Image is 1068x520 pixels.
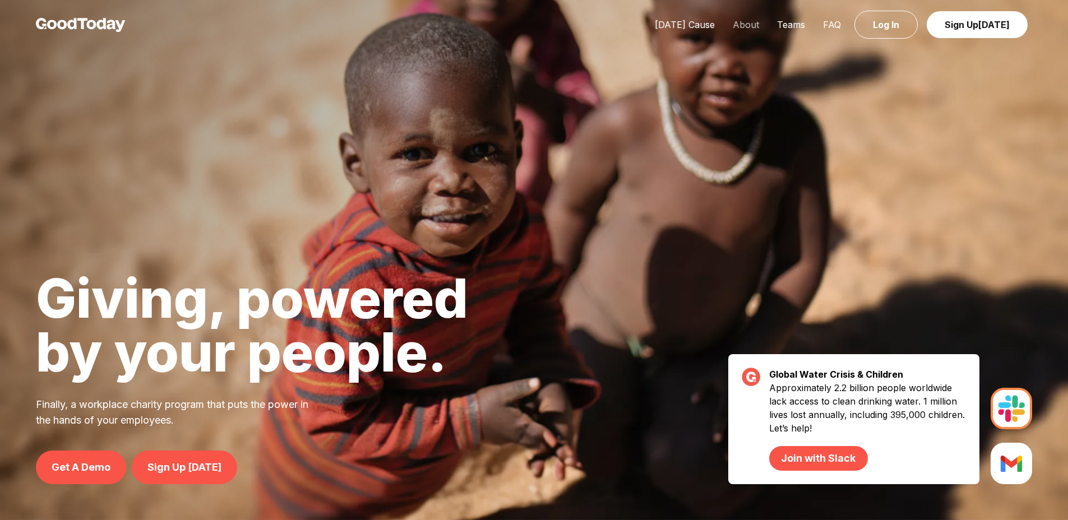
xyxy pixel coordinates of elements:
[646,19,724,30] a: [DATE] Cause
[927,11,1028,38] a: Sign Up[DATE]
[724,19,768,30] a: About
[132,451,237,484] a: Sign Up [DATE]
[36,18,126,32] img: GoodToday
[978,19,1010,30] span: [DATE]
[769,381,966,471] p: Approximately 2.2 billion people worldwide lack access to clean drinking water. 1 million lives l...
[991,443,1032,484] img: Slack
[768,19,814,30] a: Teams
[36,397,323,428] p: Finally, a workplace charity program that puts the power in the hands of your employees.
[36,451,126,484] a: Get A Demo
[991,388,1032,429] img: Slack
[36,271,468,379] h1: Giving, powered by your people.
[769,369,903,380] strong: Global Water Crisis & Children
[769,446,867,471] a: Join with Slack
[854,11,918,39] a: Log In
[814,19,850,30] a: FAQ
